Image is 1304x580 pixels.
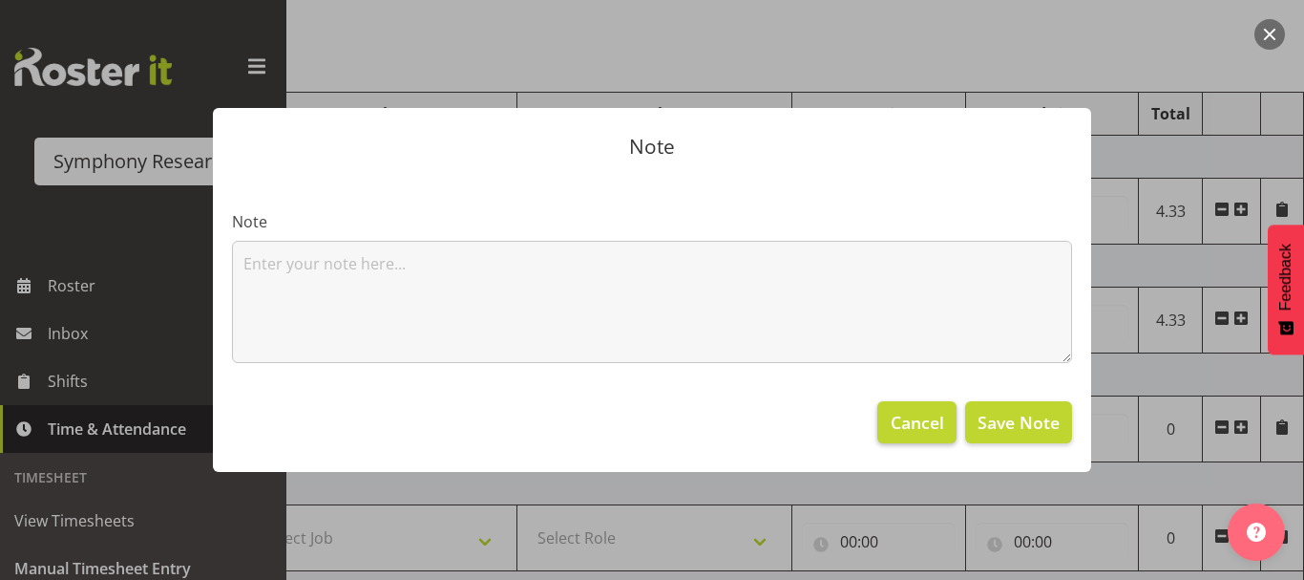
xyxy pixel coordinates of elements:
button: Feedback - Show survey [1268,225,1304,354]
img: help-xxl-2.png [1247,523,1266,542]
button: Cancel [877,401,956,443]
span: Save Note [978,410,1060,435]
span: Cancel [891,410,944,435]
span: Feedback [1277,244,1294,311]
button: Save Note [965,401,1072,443]
label: Note [232,210,1072,233]
p: Note [232,137,1072,157]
